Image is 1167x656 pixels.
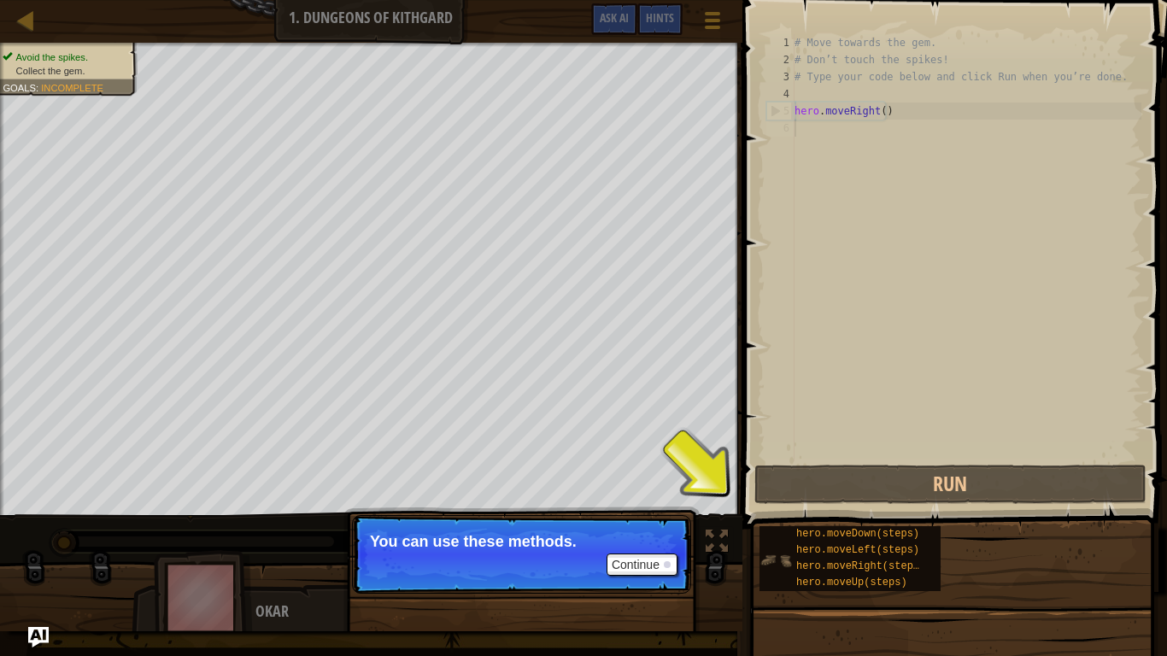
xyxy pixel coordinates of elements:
[41,82,103,93] span: Incomplete
[754,465,1146,504] button: Run
[600,9,629,26] span: Ask AI
[3,50,127,64] li: Avoid the spikes.
[370,533,673,550] p: You can use these methods.
[16,65,85,76] span: Collect the gem.
[36,82,41,93] span: :
[796,544,919,556] span: hero.moveLeft(steps)
[766,85,795,102] div: 4
[691,3,734,44] button: Show game menu
[767,102,795,120] div: 5
[766,34,795,51] div: 1
[796,528,919,540] span: hero.moveDown(steps)
[646,9,674,26] span: Hints
[3,82,36,93] span: Goals
[766,68,795,85] div: 3
[796,577,907,589] span: hero.moveUp(steps)
[16,51,88,62] span: Avoid the spikes.
[759,544,792,577] img: portrait.png
[28,627,49,647] button: Ask AI
[3,64,127,78] li: Collect the gem.
[766,51,795,68] div: 2
[591,3,637,35] button: Ask AI
[607,553,677,576] button: Continue
[796,560,925,572] span: hero.moveRight(steps)
[766,120,795,137] div: 6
